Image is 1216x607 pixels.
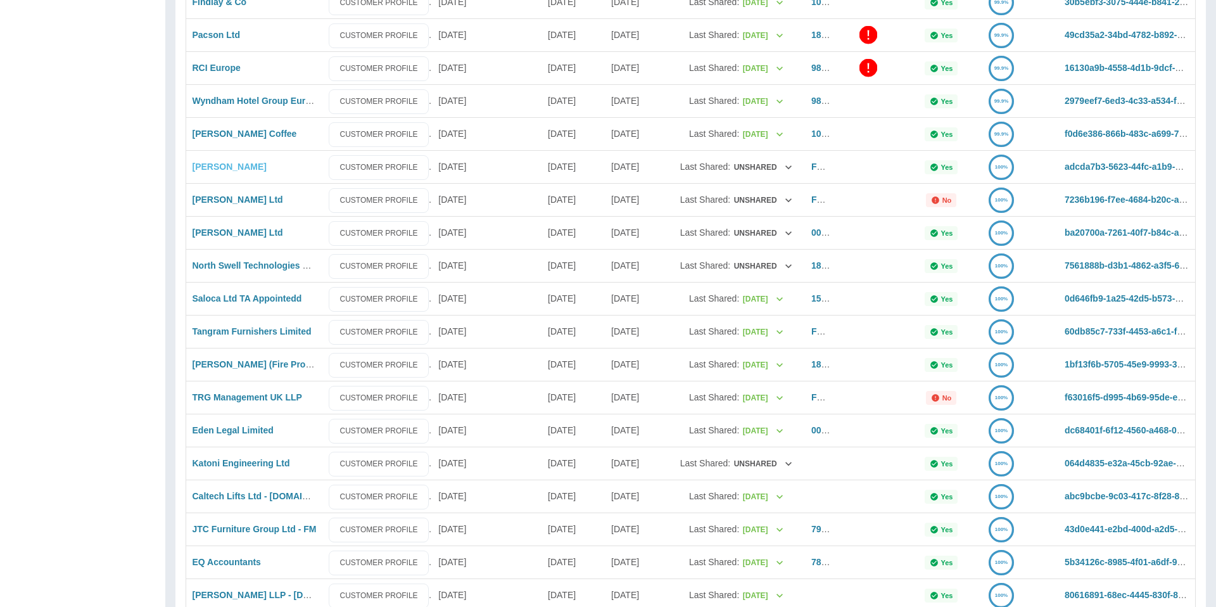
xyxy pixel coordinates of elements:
a: [PERSON_NAME] [193,162,267,172]
a: 98772581 [811,63,851,73]
a: 99.9% [989,96,1014,106]
div: 29 Aug 2025 [541,282,605,315]
div: 19 Feb 2025 [605,348,668,381]
a: [PERSON_NAME] LLP - [DOMAIN_NAME] [193,590,367,600]
button: [DATE] [742,59,784,79]
a: 99.9% [989,63,1014,73]
a: CUSTOMER PROFILE [329,188,428,213]
a: EQ Accountants [193,557,261,567]
div: 10 Aug 2025 [541,249,605,282]
div: 04 Aug 2025 [541,51,605,84]
a: CUSTOMER PROFILE [329,287,428,312]
text: 100% [995,197,1008,203]
a: CUSTOMER PROFILE [329,56,428,81]
div: 04 Jul 2023 [605,84,668,117]
a: TRG Management UK LLP [193,392,302,402]
text: 100% [995,329,1008,335]
div: Last Shared: [674,480,799,513]
a: 104768008 [811,129,856,139]
text: 100% [995,362,1008,367]
div: 01 Sep 2025 [541,348,605,381]
a: 786402 [811,557,841,567]
button: [DATE] [742,388,784,408]
p: Yes [941,229,953,237]
p: Yes [941,526,953,534]
button: [DATE] [742,355,784,375]
a: 154097601 [811,293,856,303]
button: Unshared [733,257,793,276]
p: Yes [941,32,953,39]
a: CUSTOMER PROFILE [329,419,428,444]
a: 100% [989,359,1014,369]
div: Last Shared: [674,19,799,51]
text: 100% [995,428,1008,433]
a: CUSTOMER PROFILE [329,353,428,378]
button: Unshared [733,454,793,474]
text: 100% [995,164,1008,170]
a: 182893400 [811,30,856,40]
a: 100% [989,557,1014,567]
div: 19 Aug 2025 [432,249,541,282]
a: CUSTOMER PROFILE [329,254,428,279]
a: 100% [989,260,1014,271]
a: 100% [989,227,1014,238]
p: Yes [941,361,953,369]
button: [DATE] [742,125,784,144]
a: 100% [989,491,1014,501]
div: 14 Aug 2025 [432,414,541,447]
div: Last Shared: [674,414,799,447]
a: 100% [989,524,1014,534]
div: 31 Aug 2025 [541,315,605,348]
div: 14 Aug 2025 [432,546,541,578]
div: Last Shared: [674,85,799,117]
div: 03 Jan 2025 [605,414,668,447]
p: Yes [941,262,953,270]
a: Caltech Lifts Ltd - [DOMAIN_NAME] [193,491,343,501]
p: No [942,394,952,402]
p: Yes [941,460,953,468]
text: 100% [995,592,1008,598]
a: RCI Europe [193,63,241,73]
div: 02 Sep 2025 [432,447,541,480]
button: [DATE] [742,323,784,342]
text: 99.9% [994,32,1009,38]
div: Last Shared: [674,316,799,348]
div: Not all required reports for this customer were uploaded for the latest usage month. [926,193,957,207]
button: [DATE] [742,92,784,112]
div: 07 May 2025 [605,249,668,282]
div: 02 Sep 2025 [432,381,541,414]
a: 00793298 [811,425,851,435]
text: 99.9% [994,131,1009,137]
div: 31 Aug 2025 [541,150,605,183]
a: CUSTOMER PROFILE [329,551,428,575]
a: 99.9% [989,30,1014,40]
div: 18 Dec 2024 [605,447,668,480]
a: [PERSON_NAME] Ltd [193,195,283,205]
div: 12 Aug 2025 [541,546,605,578]
p: Yes [941,592,953,599]
p: Yes [941,493,953,501]
div: 12 Aug 2025 [541,414,605,447]
div: 18 Dec 2024 [605,480,668,513]
a: [PERSON_NAME] Ltd [193,227,283,238]
div: Last Shared: [674,381,799,414]
a: 100% [989,458,1014,468]
a: FG707029 [811,326,853,336]
a: 99.9% [989,129,1014,139]
div: 08 Sep 2025 [432,150,541,183]
button: Unshared [733,224,793,243]
text: 100% [995,395,1008,400]
div: 03 Aug 2025 [541,216,605,249]
p: Yes [941,559,953,566]
button: Unshared [733,191,793,210]
a: CUSTOMER PROFILE [329,221,428,246]
a: 794492 [811,524,841,534]
div: Last Shared: [674,184,799,216]
a: CUSTOMER PROFILE [329,386,428,411]
div: 05 Sep 2025 [432,117,541,150]
div: 07 Aug 2025 [432,51,541,84]
div: 04 Jul 2023 [605,18,668,51]
a: 100% [989,425,1014,435]
div: 08 Sep 2025 [432,315,541,348]
a: 100% [989,590,1014,600]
